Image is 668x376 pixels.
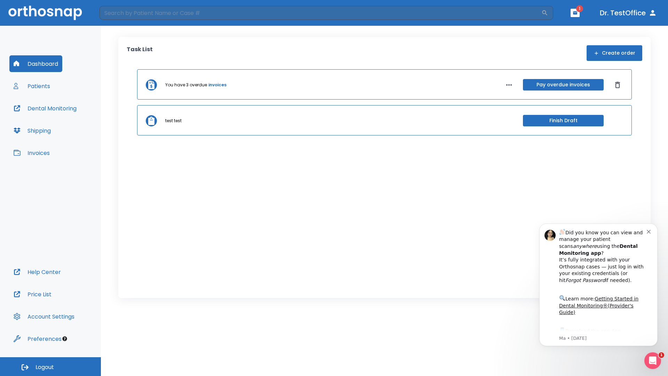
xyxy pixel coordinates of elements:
[9,330,66,347] button: Preferences
[127,45,153,61] p: Task List
[165,82,207,88] p: You have 3 overdue
[9,286,56,303] button: Price List
[8,6,82,20] img: Orthosnap
[9,264,65,280] button: Help Center
[529,213,668,357] iframe: Intercom notifications message
[523,79,604,91] button: Pay overdue invoices
[35,363,54,371] span: Logout
[9,308,79,325] button: Account Settings
[9,100,81,117] button: Dental Monitoring
[208,82,226,88] a: invoices
[30,113,118,149] div: Download the app: | ​ Let us know if you need help getting started!
[597,7,660,19] button: Dr. TestOffice
[659,352,664,358] span: 1
[62,336,68,342] div: Tooltip anchor
[576,5,583,12] span: 1
[118,15,124,21] button: Dismiss notification
[100,6,541,20] input: Search by Patient Name or Case #
[9,144,54,161] button: Invoices
[9,78,54,94] button: Patients
[612,79,623,91] button: Dismiss
[30,122,118,128] p: Message from Ma, sent 3w ago
[165,118,182,124] p: test test
[30,115,92,128] a: App Store
[9,55,62,72] button: Dashboard
[523,115,604,126] button: Finish Draft
[9,122,55,139] button: Shipping
[644,352,661,369] iframe: Intercom live chat
[587,45,642,61] button: Create order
